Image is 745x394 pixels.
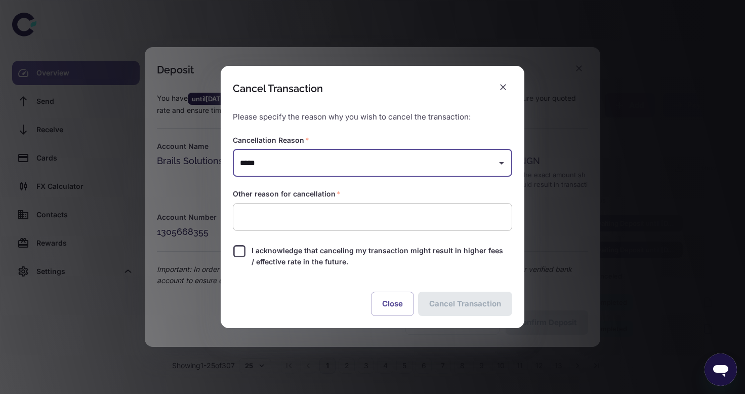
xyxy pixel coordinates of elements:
span: I acknowledge that canceling my transaction might result in higher fees / effective rate in the f... [252,245,504,267]
p: Please specify the reason why you wish to cancel the transaction: [233,111,512,123]
label: Other reason for cancellation [233,189,341,199]
label: Cancellation Reason [233,135,309,145]
iframe: Button to launch messaging window, conversation in progress [705,353,737,386]
div: Cancel Transaction [233,83,323,95]
button: Close [371,292,414,316]
button: Open [494,156,509,170]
